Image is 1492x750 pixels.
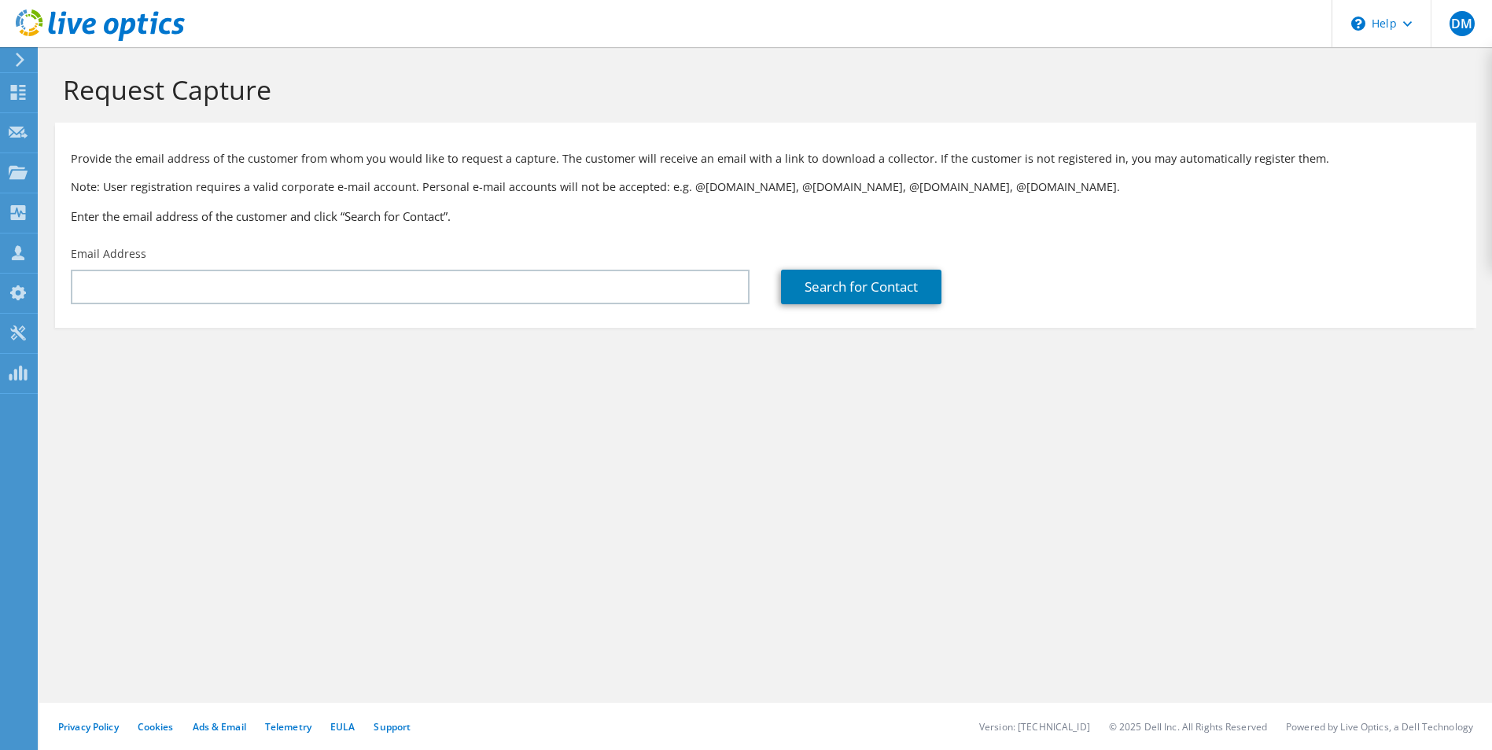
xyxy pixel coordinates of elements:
a: Search for Contact [781,270,941,304]
h1: Request Capture [63,73,1461,106]
p: Note: User registration requires a valid corporate e-mail account. Personal e-mail accounts will ... [71,178,1461,196]
a: Cookies [138,720,174,733]
li: © 2025 Dell Inc. All Rights Reserved [1109,720,1267,733]
h3: Enter the email address of the customer and click “Search for Contact”. [71,208,1461,225]
li: Version: [TECHNICAL_ID] [979,720,1090,733]
a: Ads & Email [193,720,246,733]
svg: \n [1351,17,1365,31]
p: Provide the email address of the customer from whom you would like to request a capture. The cust... [71,150,1461,167]
span: DM [1450,11,1475,36]
a: Privacy Policy [58,720,119,733]
label: Email Address [71,246,146,262]
a: Support [374,720,411,733]
a: EULA [330,720,355,733]
li: Powered by Live Optics, a Dell Technology [1286,720,1473,733]
a: Telemetry [265,720,311,733]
